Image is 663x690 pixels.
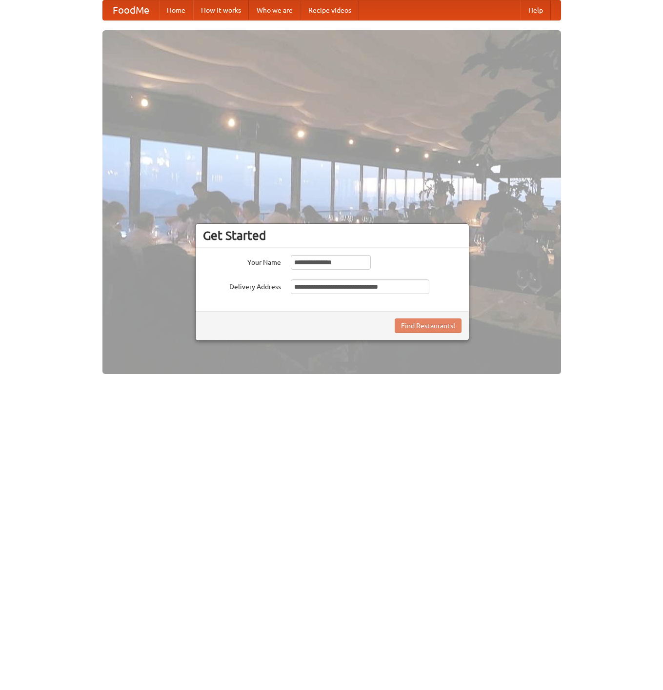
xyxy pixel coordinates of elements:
[193,0,249,20] a: How it works
[203,279,281,292] label: Delivery Address
[395,318,462,333] button: Find Restaurants!
[203,228,462,243] h3: Get Started
[159,0,193,20] a: Home
[203,255,281,267] label: Your Name
[103,0,159,20] a: FoodMe
[521,0,551,20] a: Help
[249,0,301,20] a: Who we are
[301,0,359,20] a: Recipe videos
